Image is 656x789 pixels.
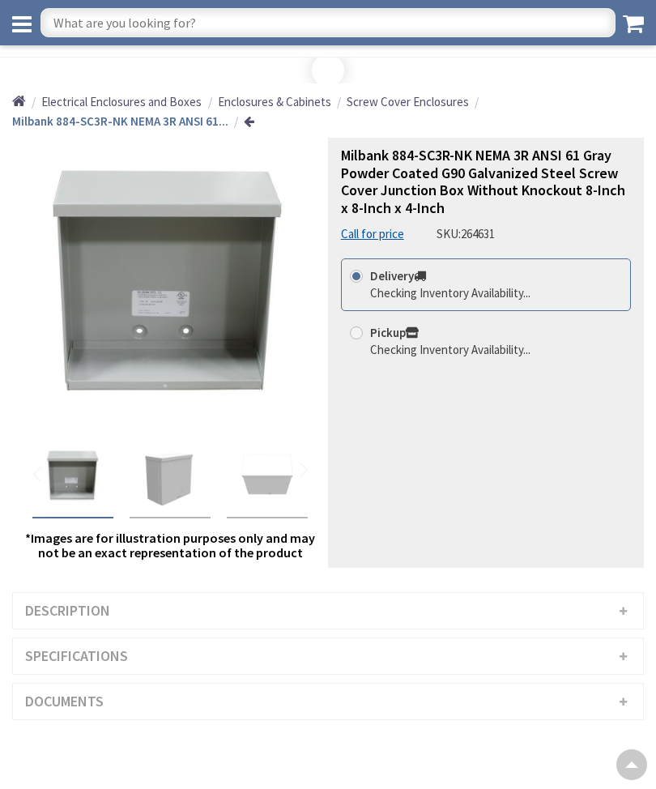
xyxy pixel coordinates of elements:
[13,593,643,629] h3: Description
[218,94,331,109] span: Enclosures & Cabinets
[370,325,419,340] strong: Pickup
[341,146,625,217] span: Milbank 884-SC3R-NK NEMA 3R ANSI 61 Gray Powder Coated G90 Galvanized Steel Screw Cover Junction ...
[40,8,616,37] input: What are you looking for?
[341,225,404,242] a: Call for price
[235,444,300,509] img: Milbank 884-SC3R-NK NEMA 3R ANSI 61 Gray Powder Coated G90 Galvanized Steel Screw Cover Junction ...
[347,94,469,109] span: Screw Cover Enclosures
[41,94,202,109] span: Electrical Enclosures and Boxes
[218,93,331,110] a: Enclosures & Cabinets
[370,284,530,301] div: Checking Inventory Availability...
[24,138,316,429] img: Milbank 884-SC3R-NK NEMA 3R ANSI 61 Gray Powder Coated G90 Galvanized Steel Screw Cover Junction ...
[130,436,211,518] div: Milbank 884-SC3R-NK NEMA 3R ANSI 61 Gray Powder Coated G90 Galvanized Steel Screw Cover Junction ...
[32,436,113,518] div: Milbank 884-SC3R-NK NEMA 3R ANSI 61 Gray Powder Coated G90 Galvanized Steel Screw Cover Junction ...
[347,93,469,110] a: Screw Cover Enclosures
[13,684,643,719] h3: Documents
[12,113,228,129] strong: Milbank 884-SC3R-NK NEMA 3R ANSI 61...
[461,226,495,241] span: 264631
[24,531,316,560] h5: *Images are for illustration purposes only and may not be an exact representation of the product
[437,225,495,242] div: SKU:
[138,444,202,509] img: Milbank 884-SC3R-NK NEMA 3R ANSI 61 Gray Powder Coated G90 Galvanized Steel Screw Cover Junction ...
[13,638,643,674] h3: Specifications
[227,436,308,518] div: Milbank 884-SC3R-NK NEMA 3R ANSI 61 Gray Powder Coated G90 Galvanized Steel Screw Cover Junction ...
[370,268,426,284] strong: Delivery
[41,93,202,110] a: Electrical Enclosures and Boxes
[40,444,105,509] img: Milbank 884-SC3R-NK NEMA 3R ANSI 61 Gray Powder Coated G90 Galvanized Steel Screw Cover Junction ...
[370,341,530,358] div: Checking Inventory Availability...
